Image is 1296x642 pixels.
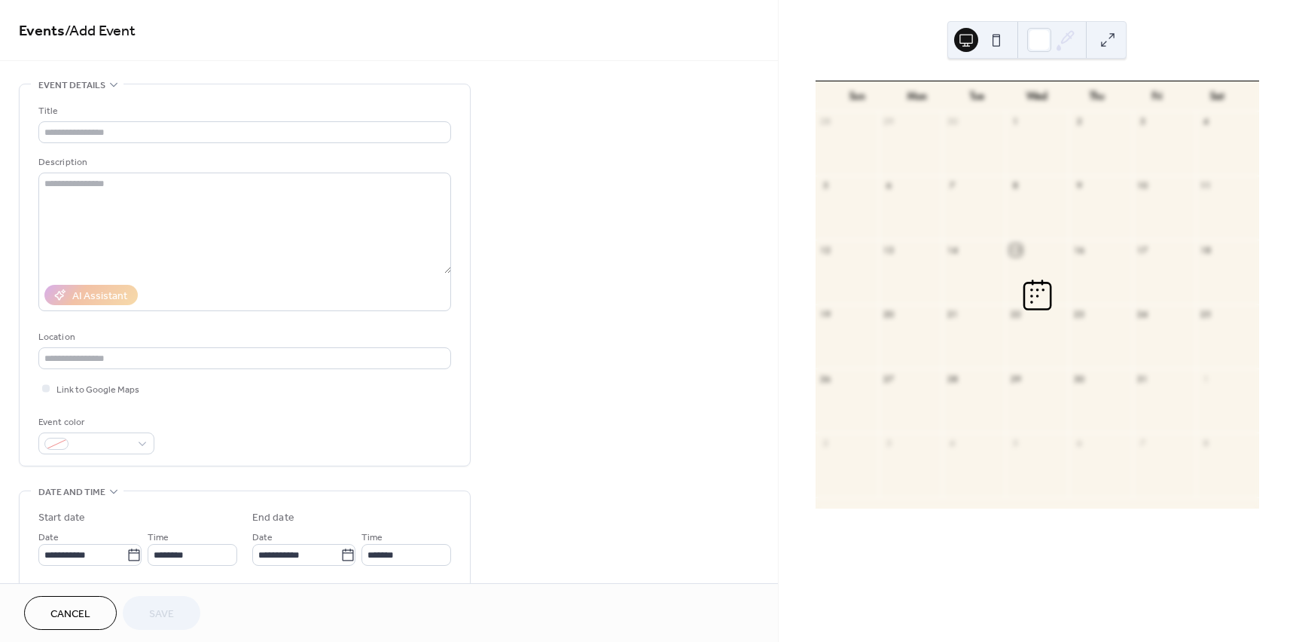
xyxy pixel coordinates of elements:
div: 20 [883,309,895,320]
div: 15 [1010,244,1021,255]
span: Date [38,530,59,546]
div: End date [252,510,294,526]
div: 2 [820,437,831,448]
div: 6 [1073,437,1084,448]
div: 16 [1073,244,1084,255]
div: 14 [947,244,958,255]
div: 1 [1010,116,1021,127]
div: 30 [1073,373,1084,384]
div: 12 [820,244,831,255]
div: 5 [1010,437,1021,448]
div: 22 [1010,309,1021,320]
div: 29 [883,116,895,127]
span: Time [148,530,169,546]
div: 4 [1200,116,1212,127]
span: Link to Google Maps [56,382,139,398]
span: Cancel [50,607,90,622]
button: Cancel [24,596,117,630]
div: 17 [1137,244,1148,255]
div: 6 [883,180,895,191]
div: 10 [1137,180,1148,191]
div: 11 [1200,180,1212,191]
div: Tue [947,81,1008,112]
div: 19 [820,309,831,320]
div: Sat [1187,81,1247,112]
div: Event color [38,414,151,430]
div: 18 [1200,244,1212,255]
div: 24 [1137,309,1148,320]
span: Time [361,530,383,546]
div: Thu [1067,81,1127,112]
div: 26 [820,373,831,384]
span: Date and time [38,485,105,500]
a: Events [19,17,65,46]
div: 13 [883,244,895,255]
div: 7 [947,180,958,191]
div: 28 [820,116,831,127]
div: 27 [883,373,895,384]
span: Event details [38,78,105,93]
div: Wed [1007,81,1067,112]
div: 4 [947,437,958,448]
div: 8 [1010,180,1021,191]
div: 31 [1137,373,1148,384]
div: 25 [1200,309,1212,320]
div: Mon [887,81,947,112]
div: 29 [1010,373,1021,384]
span: / Add Event [65,17,136,46]
div: 5 [820,180,831,191]
div: 7 [1137,437,1148,448]
div: 8 [1200,437,1212,448]
div: 3 [1137,116,1148,127]
div: 9 [1073,180,1084,191]
div: Fri [1127,81,1188,112]
div: Start date [38,510,85,526]
div: Sun [828,81,888,112]
div: 23 [1073,309,1084,320]
span: Date [252,530,273,546]
div: Description [38,154,448,170]
div: Location [38,329,448,345]
div: 3 [883,437,895,448]
div: Title [38,103,448,119]
div: 2 [1073,116,1084,127]
div: 28 [947,373,958,384]
div: 21 [947,309,958,320]
div: 30 [947,116,958,127]
div: 1 [1200,373,1212,384]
